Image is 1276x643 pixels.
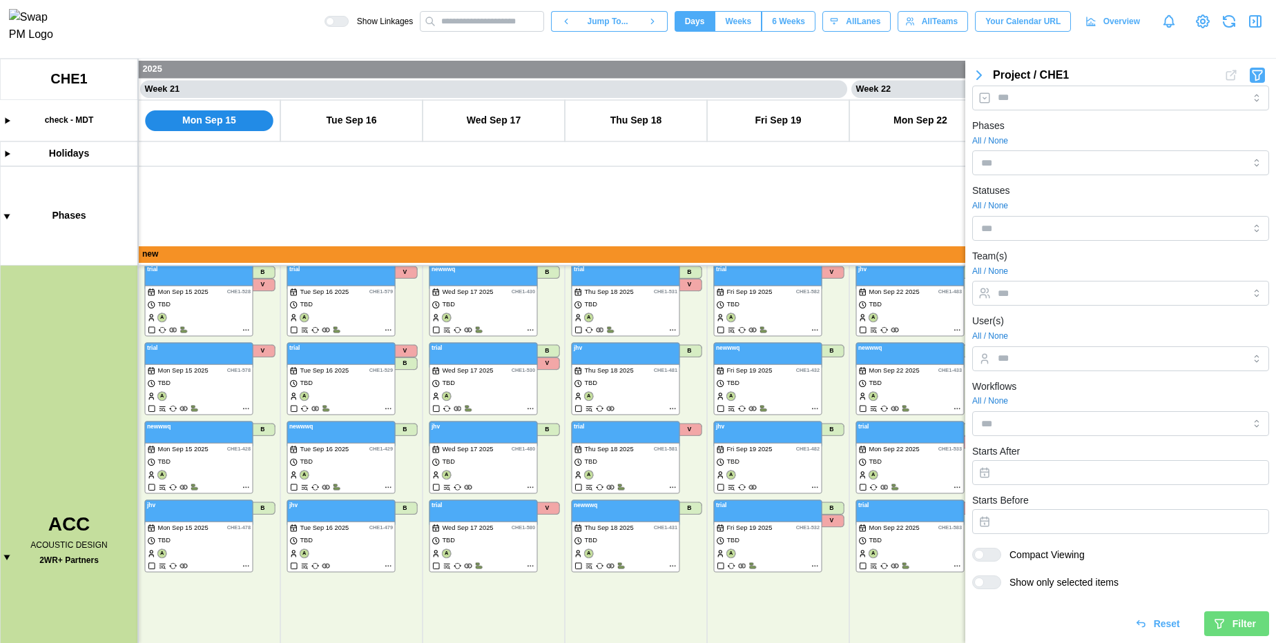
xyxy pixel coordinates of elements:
span: All Lanes [846,12,880,31]
a: All / None [972,136,1008,146]
button: Refresh Grid [1219,12,1239,31]
button: Reset [1125,611,1193,636]
label: Phases [972,119,1005,134]
span: Days [685,12,705,31]
a: View Project [1193,12,1212,31]
a: All / None [972,266,1008,276]
span: Reset [1154,612,1180,635]
label: Starts Before [972,493,1029,508]
label: Team(s) [972,249,1007,264]
span: Show Linkages [349,16,413,27]
label: Workflows [972,379,1016,395]
img: Swap PM Logo [9,9,65,43]
label: User(s) [972,314,1004,329]
label: Starts After [972,444,1020,459]
span: Filter [1232,612,1256,635]
a: Notifications [1157,10,1181,33]
button: Close Drawer [1246,12,1265,31]
span: Overview [1103,12,1140,31]
span: 6 Weeks [772,12,805,31]
span: Compact Viewing [1001,548,1085,562]
span: Your Calendar URL [985,12,1061,31]
div: Project / CHE1 [993,67,1224,84]
a: All / None [972,396,1008,406]
span: Show only selected items [1001,575,1119,589]
button: Filter [1204,611,1269,636]
span: Jump To... [588,12,628,31]
label: Statuses [972,184,1009,199]
button: Filter [1250,68,1265,83]
span: All Teams [922,12,958,31]
span: Weeks [725,12,751,31]
a: All / None [972,331,1008,341]
a: All / None [972,201,1008,210]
